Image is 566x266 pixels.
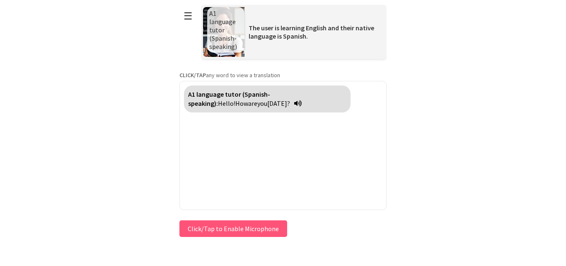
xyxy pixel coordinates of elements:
span: [DATE]? [267,99,290,107]
button: ☰ [179,5,197,27]
span: The user is learning English and their native language is Spanish. [249,24,374,40]
div: Click to translate [184,85,351,112]
span: are [248,99,257,107]
strong: CLICK/TAP [179,71,206,79]
span: Hello! [218,99,235,107]
span: A1 language tutor (Spanish-speaking) [209,9,237,51]
button: Click/Tap to Enable Microphone [179,220,287,237]
strong: A1 language tutor (Spanish-speaking): [188,90,270,107]
p: any word to view a translation [179,71,387,79]
img: Scenario Image [203,7,244,57]
span: How [235,99,248,107]
span: you [257,99,267,107]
